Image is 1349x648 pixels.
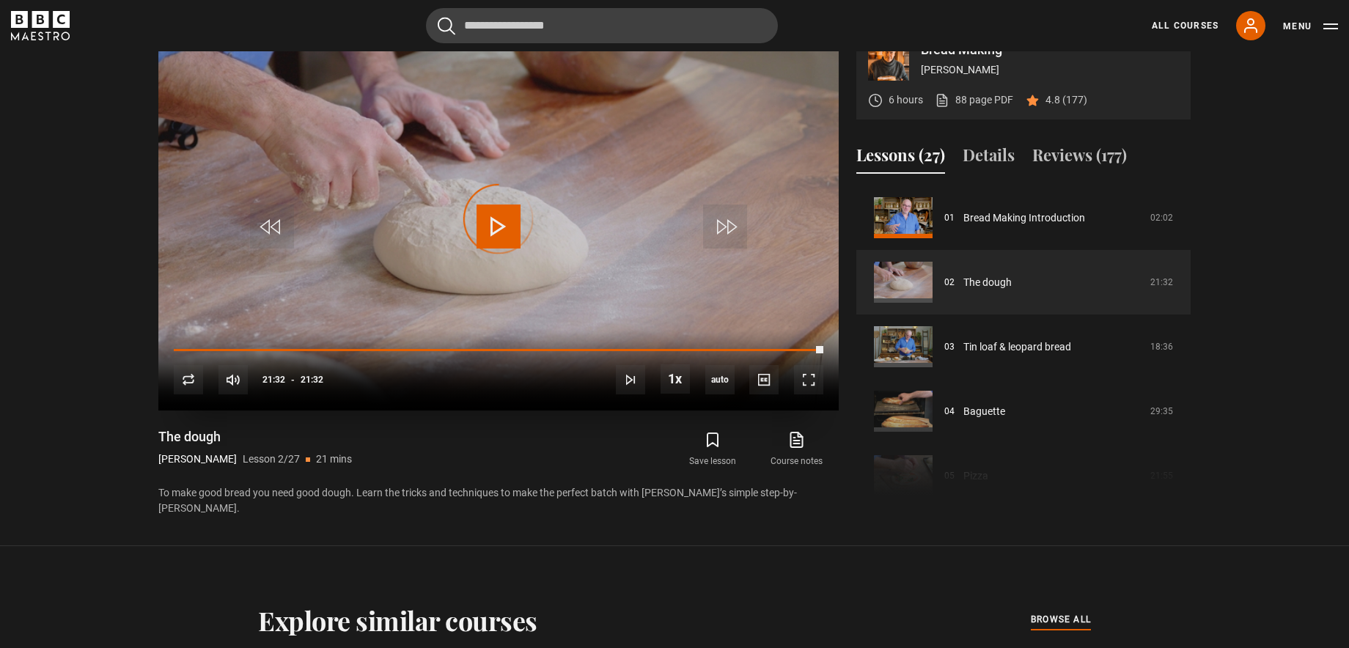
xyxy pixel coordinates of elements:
[158,428,352,446] h1: The dough
[11,11,70,40] svg: BBC Maestro
[1045,92,1087,108] p: 4.8 (177)
[963,210,1085,226] a: Bread Making Introduction
[291,375,295,385] span: -
[243,452,300,467] p: Lesson 2/27
[258,605,537,636] h2: Explore similar courses
[1283,19,1338,34] button: Toggle navigation
[174,349,823,352] div: Progress Bar
[749,365,779,394] button: Captions
[921,62,1179,78] p: [PERSON_NAME]
[158,485,839,516] p: To make good bread you need good dough. Learn the tricks and techniques to make the perfect batch...
[1032,143,1127,174] button: Reviews (177)
[963,275,1012,290] a: The dough
[158,452,237,467] p: [PERSON_NAME]
[158,28,839,410] video-js: Video Player
[705,365,735,394] div: Current quality: 720p
[262,367,285,393] span: 21:32
[856,143,945,174] button: Lessons (27)
[705,365,735,394] span: auto
[438,17,455,35] button: Submit the search query
[426,8,778,43] input: Search
[963,143,1015,174] button: Details
[1031,612,1091,627] span: browse all
[174,365,203,394] button: Replay
[616,365,645,394] button: Next Lesson
[671,428,754,471] button: Save lesson
[1152,19,1218,32] a: All Courses
[963,339,1071,355] a: Tin loaf & leopard bread
[301,367,323,393] span: 21:32
[935,92,1013,108] a: 88 page PDF
[794,365,823,394] button: Fullscreen
[963,404,1005,419] a: Baguette
[218,365,248,394] button: Mute
[755,428,839,471] a: Course notes
[1031,612,1091,628] a: browse all
[889,92,923,108] p: 6 hours
[316,452,352,467] p: 21 mins
[661,364,690,394] button: Playback Rate
[921,43,1179,56] p: Bread Making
